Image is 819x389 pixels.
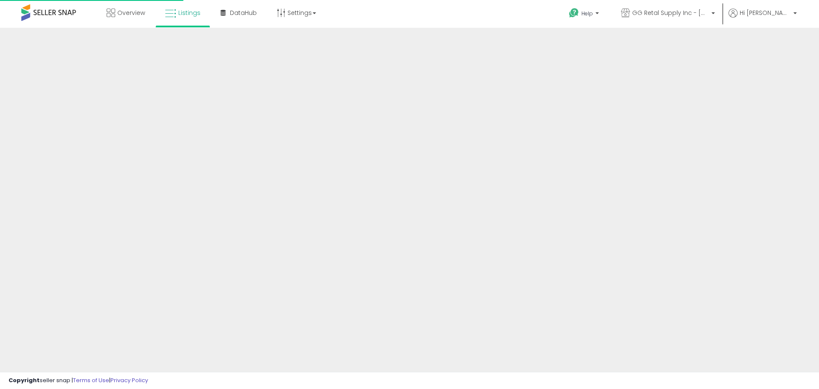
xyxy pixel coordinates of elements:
[562,1,607,28] a: Help
[73,376,109,384] a: Terms of Use
[9,377,148,385] div: seller snap | |
[117,9,145,17] span: Overview
[110,376,148,384] a: Privacy Policy
[569,8,579,18] i: Get Help
[581,10,593,17] span: Help
[230,9,257,17] span: DataHub
[632,9,709,17] span: GG Retal Supply Inc - [GEOGRAPHIC_DATA]
[178,9,200,17] span: Listings
[740,9,791,17] span: Hi [PERSON_NAME]
[9,376,40,384] strong: Copyright
[729,9,797,28] a: Hi [PERSON_NAME]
